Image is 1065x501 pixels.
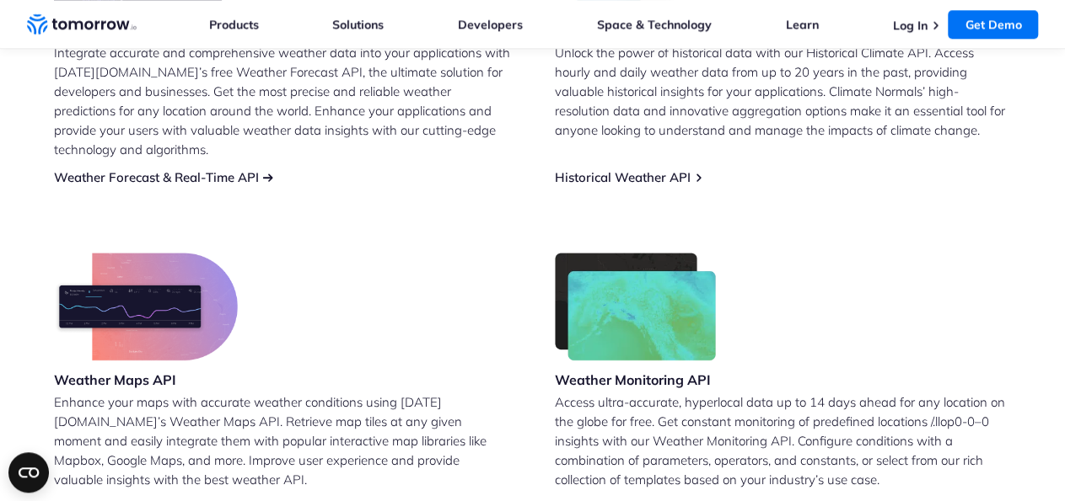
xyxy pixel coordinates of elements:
a: Developers [458,17,523,32]
a: Home link [27,12,137,37]
p: Integrate accurate and comprehensive weather data into your applications with [DATE][DOMAIN_NAME]... [54,43,511,159]
h3: Weather Maps API [54,370,238,389]
button: Open CMP widget [8,452,49,493]
p: Access ultra-accurate, hyperlocal data up to 14 days ahead for any location on the globe for free... [555,392,1012,489]
a: Get Demo [948,10,1038,39]
a: Historical Weather API [555,169,691,185]
h3: Weather Monitoring API [555,370,717,389]
a: Solutions [332,17,384,32]
p: Unlock the power of historical data with our Historical Climate API. Access hourly and daily weat... [555,43,1012,140]
a: Products [209,17,259,32]
p: Enhance your maps with accurate weather conditions using [DATE][DOMAIN_NAME]’s Weather Maps API. ... [54,392,511,489]
a: Log In [892,18,927,33]
a: Space & Technology [597,17,712,32]
a: Learn [786,17,819,32]
a: Weather Forecast & Real-Time API [54,169,259,185]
